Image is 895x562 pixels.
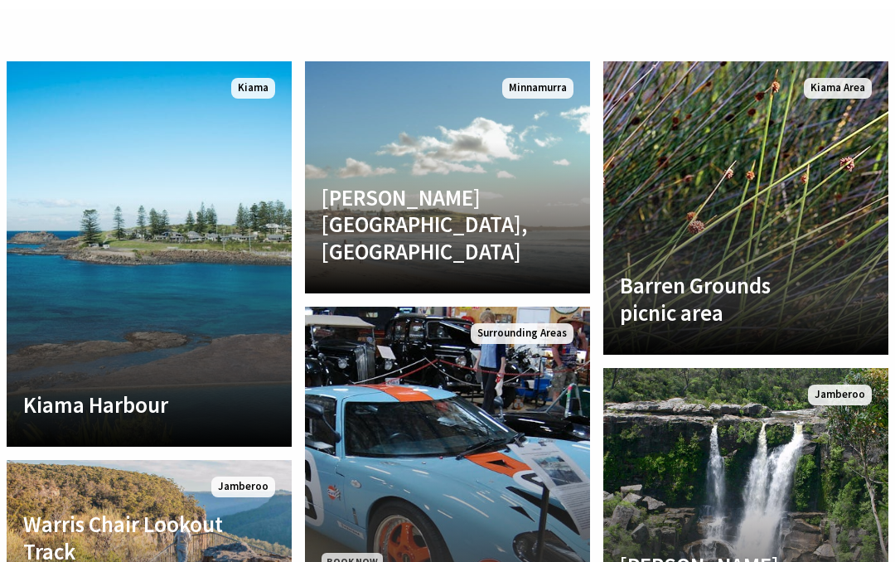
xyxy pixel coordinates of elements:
span: Jamberoo [211,477,275,497]
span: Jamberoo [808,385,872,405]
span: Kiama Area [804,78,872,99]
span: Kiama [231,78,275,99]
h4: Barren Grounds picnic area [620,272,829,326]
a: [PERSON_NAME][GEOGRAPHIC_DATA], [GEOGRAPHIC_DATA] Minnamurra [305,61,590,293]
span: Minnamurra [502,78,573,99]
a: Barren Grounds picnic area Kiama Area [603,61,888,355]
h4: Kiama Harbour [23,391,232,418]
a: Kiama Harbour Kiama [7,61,292,447]
span: Surrounding Areas [471,323,573,344]
h4: [PERSON_NAME][GEOGRAPHIC_DATA], [GEOGRAPHIC_DATA] [322,184,530,264]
